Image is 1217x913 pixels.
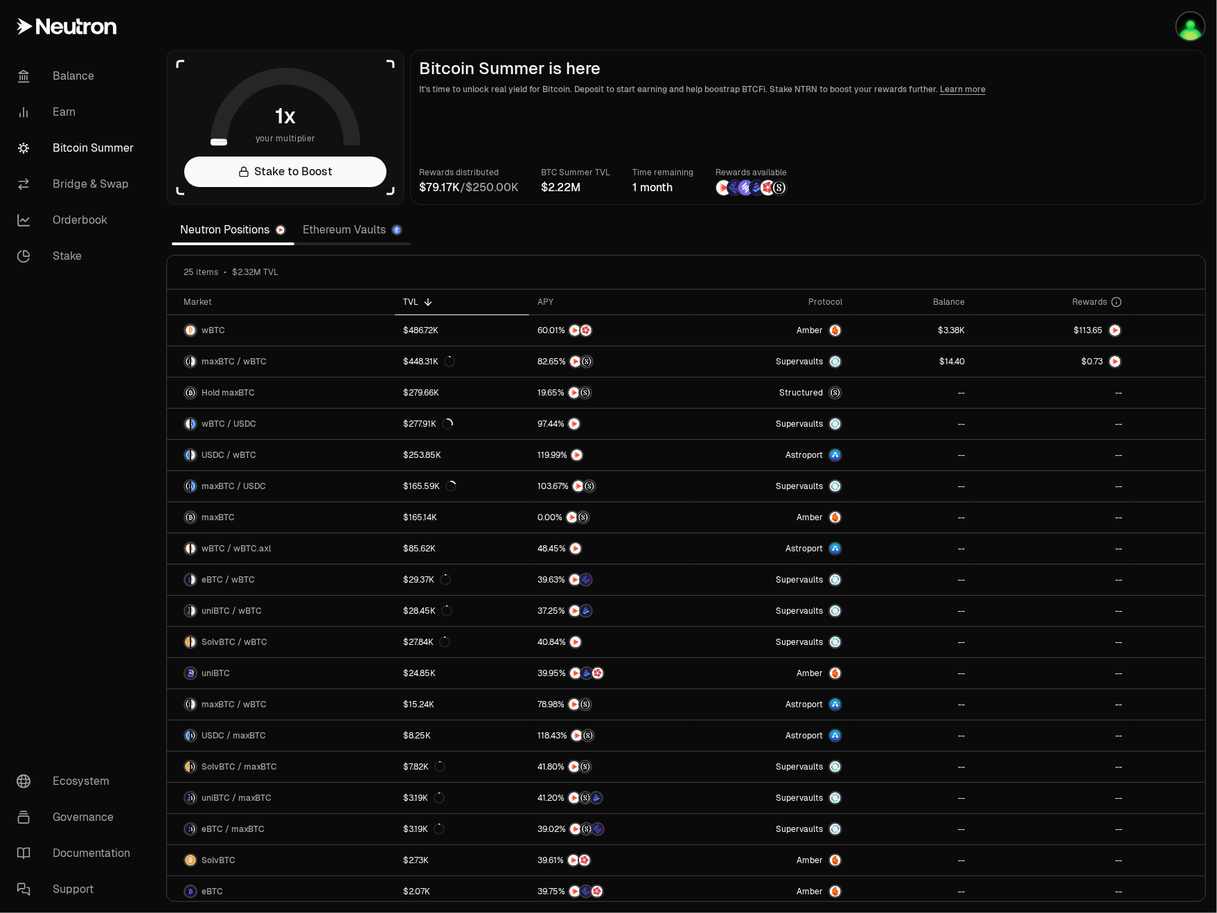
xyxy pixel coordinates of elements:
[567,512,578,523] img: NTRN
[294,216,411,244] a: Ethereum Vaults
[776,418,823,429] span: Supervaults
[538,323,682,337] button: NTRNMars Fragments
[185,325,196,336] img: wBTC Logo
[529,814,691,844] a: NTRNStructured PointsEtherFi Points
[830,761,841,772] img: Supervaults
[395,533,529,564] a: $85.62K
[851,502,973,533] a: --
[529,409,691,439] a: NTRN
[538,791,682,805] button: NTRNStructured PointsBedrock Diamonds
[776,761,823,772] span: Supervaults
[973,845,1130,876] a: --
[6,130,150,166] a: Bitcoin Summer
[797,325,823,336] span: Amber
[569,761,580,772] img: NTRN
[573,481,584,492] img: NTRN
[167,440,395,470] a: USDC LogowBTC LogoUSDC / wBTC
[779,387,823,398] span: Structured
[185,761,190,772] img: SolvBTC Logo
[580,387,591,398] img: Structured Points
[569,418,580,429] img: NTRN
[395,783,529,813] a: $3.19K
[776,824,823,835] span: Supervaults
[403,605,452,617] div: $28.45K
[403,886,430,897] div: $2.07K
[167,409,395,439] a: wBTC LogoUSDC LogowBTC / USDC
[172,216,294,244] a: Neutron Positions
[232,267,278,278] span: $2.32M TVL
[830,886,841,897] img: Amber
[403,855,429,866] div: $2.73K
[395,565,529,595] a: $29.37K
[569,387,580,398] img: NTRN
[776,574,823,585] span: Supervaults
[738,180,754,195] img: Solv Points
[571,730,583,741] img: NTRN
[167,378,395,408] a: maxBTC LogoHold maxBTC
[776,605,823,617] span: Supervaults
[785,730,823,741] span: Astroport
[1177,12,1205,40] img: Jay Keplr
[749,180,765,195] img: Bedrock Diamonds
[578,512,589,523] img: Structured Points
[167,627,395,657] a: SolvBTC LogowBTC LogoSolvBTC / wBTC
[830,637,841,648] img: Supervaults
[973,876,1130,907] a: --
[580,886,592,897] img: EtherFi Points
[569,886,580,897] img: NTRN
[6,166,150,202] a: Bridge & Swap
[691,471,851,502] a: SupervaultsSupervaults
[691,689,851,720] a: Astroport
[851,720,973,751] a: --
[851,378,973,408] a: --
[191,356,196,367] img: wBTC Logo
[851,409,973,439] a: --
[851,658,973,689] a: --
[191,824,196,835] img: maxBTC Logo
[191,792,196,804] img: maxBTC Logo
[580,792,591,804] img: Structured Points
[185,668,196,679] img: uniBTC Logo
[538,760,682,774] button: NTRNStructured Points
[830,855,841,866] img: Amber
[403,481,456,492] div: $165.59K
[185,356,190,367] img: maxBTC Logo
[851,471,973,502] a: --
[973,752,1130,782] a: --
[785,450,823,461] span: Astroport
[167,814,395,844] a: eBTC LogomaxBTC LogoeBTC / maxBTC
[592,824,603,835] img: EtherFi Points
[529,783,691,813] a: NTRNStructured PointsBedrock Diamonds
[202,792,272,804] span: uniBTC / maxBTC
[830,792,841,804] img: Supervaults
[830,387,841,398] img: maxBTC
[691,752,851,782] a: SupervaultsSupervaults
[851,689,973,720] a: --
[185,418,190,429] img: wBTC Logo
[830,418,841,429] img: Supervaults
[592,668,603,679] img: Mars Fragments
[202,387,255,398] span: Hold maxBTC
[569,699,580,710] img: NTRN
[395,752,529,782] a: $7.82K
[569,605,580,617] img: NTRN
[202,605,262,617] span: uniBTC / wBTC
[772,180,787,195] img: Structured Points
[529,533,691,564] a: NTRN
[167,533,395,564] a: wBTC LogowBTC.axl LogowBTC / wBTC.axl
[395,596,529,626] a: $28.45K
[691,814,851,844] a: SupervaultsSupervaults
[6,94,150,130] a: Earn
[580,699,591,710] img: Structured Points
[529,596,691,626] a: NTRNBedrock Diamonds
[167,658,395,689] a: uniBTC LogouniBTC
[973,565,1130,595] a: --
[851,814,973,844] a: --
[395,814,529,844] a: $3.19K
[570,824,581,835] img: NTRN
[691,533,851,564] a: Astroport
[569,792,580,804] img: NTRN
[973,627,1130,657] a: --
[538,386,682,400] button: NTRNStructured Points
[851,596,973,626] a: --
